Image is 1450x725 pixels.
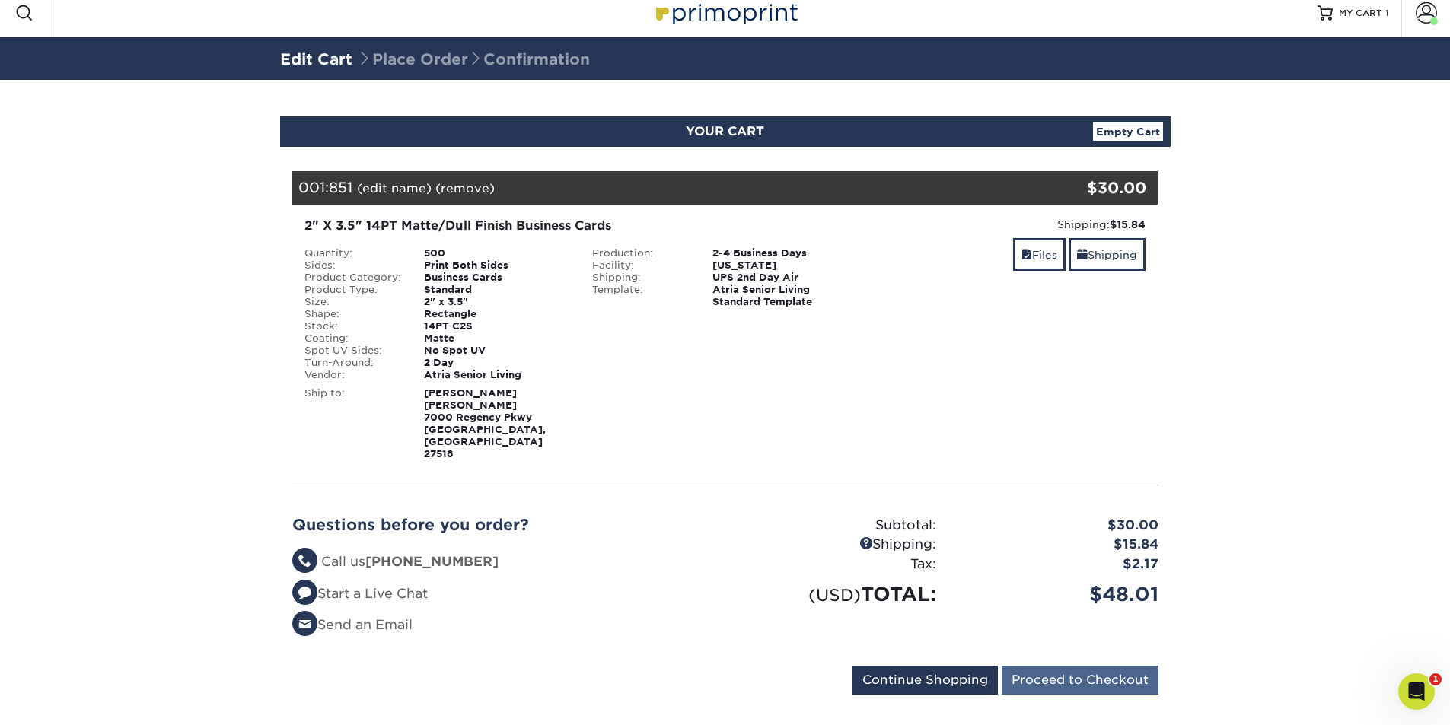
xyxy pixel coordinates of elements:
a: Send an Email [292,617,413,632]
div: 500 [413,247,581,259]
strong: $15.84 [1110,218,1146,231]
div: Subtotal: [725,516,948,536]
a: (edit name) [357,181,432,196]
div: 2" x 3.5" [413,296,581,308]
div: Turn-Around: [293,357,413,369]
small: (USD) [808,585,861,605]
div: Shipping: [881,217,1146,232]
div: TOTAL: [725,580,948,609]
div: Ship to: [293,387,413,460]
div: Business Cards [413,272,581,284]
div: 2" X 3.5" 14PT Matte/Dull Finish Business Cards [304,217,858,235]
div: Facility: [581,259,701,272]
div: $2.17 [948,555,1170,574]
div: Atria Senior Living [413,369,581,381]
li: Call us [292,552,714,572]
span: 1 [1429,673,1442,685]
div: 001: [292,171,1014,205]
a: Empty Cart [1093,122,1163,141]
span: MY CART [1339,7,1382,20]
div: Standard [413,284,581,296]
div: Print Both Sides [413,259,581,272]
h2: Questions before you order? [292,516,714,534]
div: Template: [581,284,701,308]
iframe: Intercom live chat [1398,673,1435,710]
a: (remove) [435,181,495,196]
span: shipping [1077,249,1088,261]
div: 2-4 Business Days [701,247,869,259]
div: Tax: [725,555,948,574]
a: Shipping [1069,238,1146,271]
div: Sides: [293,259,413,272]
div: [US_STATE] [701,259,869,272]
div: Stock: [293,320,413,332]
div: Coating: [293,332,413,345]
span: 1 [1385,8,1389,18]
strong: [PHONE_NUMBER] [365,554,499,569]
div: No Spot UV [413,345,581,357]
div: $30.00 [948,516,1170,536]
div: 2 Day [413,357,581,369]
div: Product Category: [293,272,413,284]
div: Rectangle [413,308,581,320]
span: YOUR CART [686,124,764,138]
div: Atria Senior Living Standard Template [701,284,869,308]
span: files [1021,249,1032,261]
span: 851 [329,179,352,196]
div: Production: [581,247,701,259]
div: Shipping: [581,272,701,284]
div: Shape: [293,308,413,320]
div: Vendor: [293,369,413,381]
input: Continue Shopping [852,666,998,695]
div: UPS 2nd Day Air [701,272,869,284]
div: Quantity: [293,247,413,259]
div: $48.01 [948,580,1170,609]
div: Shipping: [725,535,948,555]
div: Spot UV Sides: [293,345,413,357]
div: 14PT C2S [413,320,581,332]
div: $15.84 [948,535,1170,555]
strong: [PERSON_NAME] [PERSON_NAME] 7000 Regency Pkwy [GEOGRAPHIC_DATA], [GEOGRAPHIC_DATA] 27518 [424,387,546,459]
div: Size: [293,296,413,308]
a: Files [1013,238,1066,271]
div: Product Type: [293,284,413,296]
div: Matte [413,332,581,345]
a: Edit Cart [280,50,352,68]
input: Proceed to Checkout [1002,666,1158,695]
span: Place Order Confirmation [357,50,590,68]
a: Start a Live Chat [292,586,428,601]
div: $30.00 [1014,176,1147,199]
